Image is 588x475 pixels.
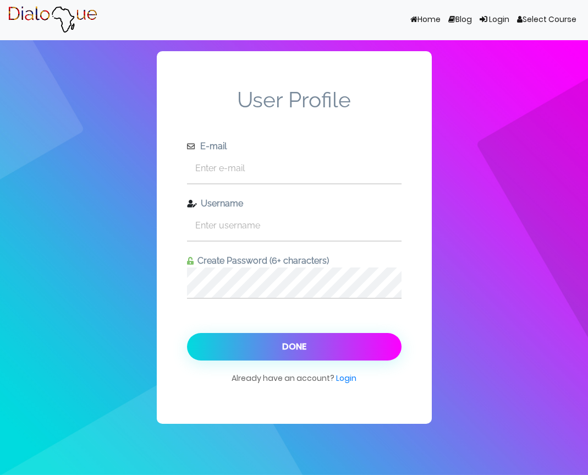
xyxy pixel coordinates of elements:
a: Blog [444,9,476,30]
span: User Profile [187,87,402,140]
input: Enter username [187,210,402,241]
img: Brand [8,6,97,34]
span: Already have an account? [232,372,356,395]
button: Done [187,333,402,361]
a: Select Course [513,9,580,30]
span: Create Password (6+ characters) [194,255,329,266]
span: Username [197,198,243,209]
span: E-mail [196,141,227,151]
a: Login [476,9,513,30]
a: Home [406,9,444,30]
a: Login [336,373,356,384]
input: Enter e-mail [187,153,402,183]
